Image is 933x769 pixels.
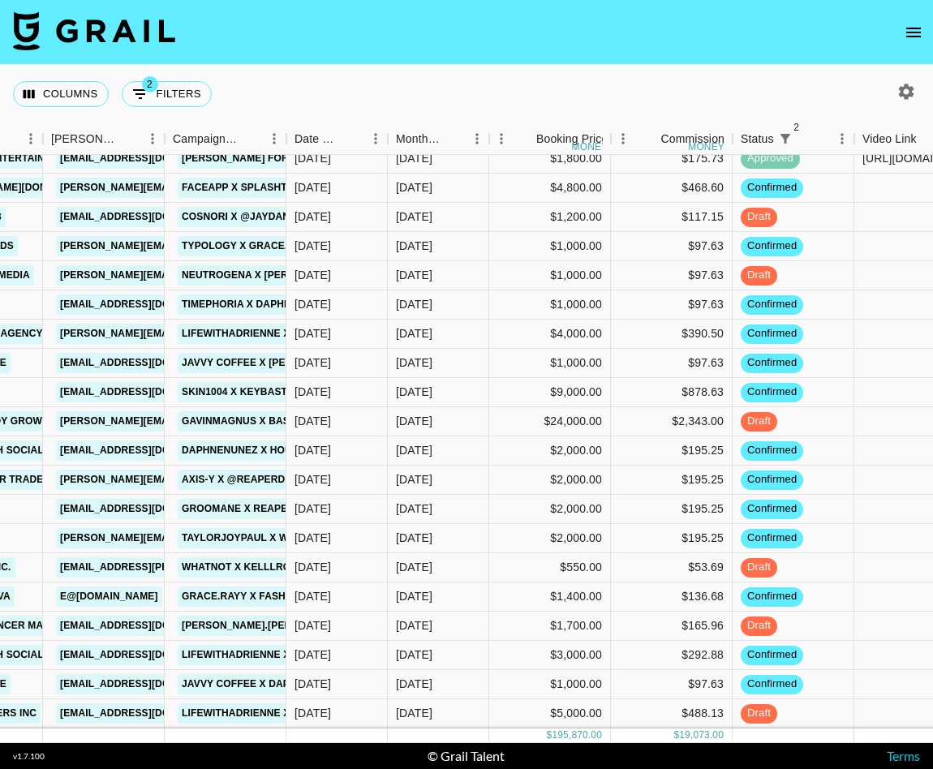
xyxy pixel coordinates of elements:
span: draft [741,618,777,634]
div: 8/26/2025 [295,354,331,371]
div: $550.00 [489,553,611,582]
a: Terms [887,748,920,763]
button: open drawer [897,16,930,49]
div: Sep '25 [396,238,432,254]
div: $1,000.00 [489,290,611,320]
div: Sep '25 [396,442,432,458]
a: Javvy Coffee x Daphnunez [178,674,335,694]
div: 8/24/2025 [295,150,331,166]
div: 8/29/2025 [295,588,331,604]
a: daphnenunez x House of Fab [178,440,349,461]
button: Menu [19,127,43,151]
div: Campaign (Type) [165,123,286,155]
div: Booker [43,123,165,155]
span: confirmed [741,677,803,692]
a: GROOMANE X Reaperdame [178,499,328,519]
button: Menu [262,127,286,151]
div: $53.69 [611,553,733,582]
span: 2 [789,119,805,135]
div: 6/11/2025 [295,500,331,517]
div: 19,073.00 [679,728,724,742]
div: $1,700.00 [489,612,611,641]
a: lifewithadrienne x House of Fab [178,645,372,665]
a: [EMAIL_ADDRESS][DOMAIN_NAME] [56,207,238,227]
div: $1,800.00 [489,144,611,174]
div: Sep '25 [396,471,432,488]
a: Neutrogena x [PERSON_NAME].[PERSON_NAME] [178,265,437,286]
a: [EMAIL_ADDRESS][DOMAIN_NAME] [56,703,238,724]
a: [PERSON_NAME][EMAIL_ADDRESS][DOMAIN_NAME] [56,411,320,432]
div: Sep '25 [396,354,432,371]
a: Javvy Coffee x [PERSON_NAME].[PERSON_NAME] [178,353,442,373]
div: Status [741,123,774,155]
div: Month Due [388,123,489,155]
div: © Grail Talent [428,748,505,764]
div: $97.63 [611,670,733,699]
button: Menu [611,127,635,151]
a: [EMAIL_ADDRESS][PERSON_NAME][DOMAIN_NAME] [56,557,320,578]
div: $4,800.00 [489,174,611,203]
a: [EMAIL_ADDRESS][DOMAIN_NAME] [56,294,238,315]
div: Sep '25 [396,500,432,517]
button: Sort [797,127,819,150]
a: [EMAIL_ADDRESS][DOMAIN_NAME] [56,148,238,169]
div: $390.50 [611,320,733,349]
div: $175.73 [611,144,733,174]
a: SKIN1004 x Keybastos [178,382,306,402]
div: Sep '25 [396,617,432,634]
span: confirmed [741,647,803,663]
span: confirmed [741,180,803,195]
div: $117.15 [611,203,733,232]
span: confirmed [741,238,803,254]
a: [EMAIL_ADDRESS][DOMAIN_NAME] [56,440,238,461]
div: Sep '25 [396,676,432,692]
div: $9,000.00 [489,378,611,407]
a: [PERSON_NAME] Formula x Grace.rayy [178,148,398,169]
button: Sort [442,127,465,150]
div: 7/21/2025 [295,617,331,634]
div: $2,000.00 [489,466,611,495]
div: 8/29/2025 [295,296,331,312]
div: Sep '25 [396,325,432,342]
div: $2,343.00 [611,407,733,436]
a: [PERSON_NAME][EMAIL_ADDRESS][PERSON_NAME][PERSON_NAME][DOMAIN_NAME] [56,178,487,198]
div: $2,000.00 [489,524,611,553]
div: Video Link [862,123,917,155]
span: confirmed [741,355,803,371]
div: 8/21/2025 [295,267,331,283]
div: 2 active filters [774,127,797,150]
button: Show filters [774,127,797,150]
button: Menu [489,127,514,151]
a: Lifewithadrienne x [PERSON_NAME] [178,324,380,344]
button: Sort [118,127,140,150]
a: [PERSON_NAME][EMAIL_ADDRESS][PERSON_NAME][DOMAIN_NAME] [56,236,404,256]
a: [EMAIL_ADDRESS][DOMAIN_NAME] [56,499,238,519]
div: $ [547,728,552,742]
button: Menu [830,127,854,151]
div: Sep '25 [396,530,432,546]
div: $1,000.00 [489,349,611,378]
div: Date Created [295,123,341,155]
img: Grail Talent [13,11,175,50]
a: [PERSON_NAME][EMAIL_ADDRESS][DOMAIN_NAME] [56,470,320,490]
a: [PERSON_NAME][EMAIL_ADDRESS][DOMAIN_NAME] [56,528,320,548]
div: $24,000.00 [489,407,611,436]
div: Date Created [286,123,388,155]
div: Sep '25 [396,559,432,575]
div: Sep '25 [396,384,432,400]
div: $97.63 [611,349,733,378]
div: Sep '25 [396,413,432,429]
a: [EMAIL_ADDRESS][DOMAIN_NAME] [56,353,238,373]
div: $1,200.00 [489,203,611,232]
button: Sort [514,127,536,150]
div: $195.25 [611,524,733,553]
a: [EMAIL_ADDRESS][DOMAIN_NAME] [56,382,238,402]
span: confirmed [741,531,803,546]
div: $ [673,728,679,742]
div: Sep '25 [396,296,432,312]
a: COSNORI x @jaydan.[PERSON_NAME] [178,207,380,227]
div: 8/19/2025 [295,179,331,195]
div: 8/15/2025 [295,325,331,342]
div: 7/31/2025 [295,208,331,225]
div: $5,000.00 [489,699,611,728]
